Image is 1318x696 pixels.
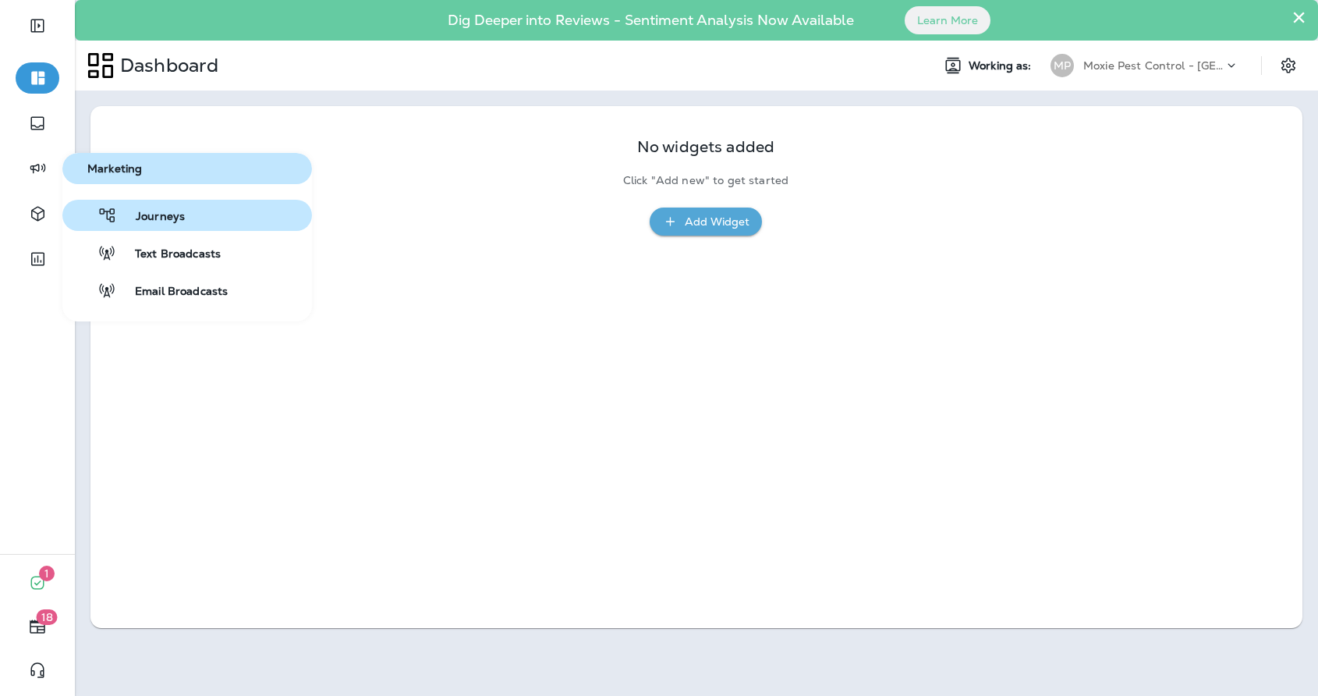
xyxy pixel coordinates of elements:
button: Text Broadcasts [62,237,312,268]
button: Email Broadcasts [62,275,312,306]
div: MP [1051,54,1074,77]
button: Settings [1274,51,1302,80]
span: Working as: [969,59,1035,73]
p: Click "Add new" to get started [623,174,788,187]
p: Dashboard [114,54,218,77]
button: Marketing [62,153,312,184]
div: Add Widget [685,212,749,232]
span: Email Broadcasts [116,285,228,300]
span: Journeys [117,210,185,225]
button: Expand Sidebar [16,10,59,41]
span: 1 [39,566,55,581]
p: Moxie Pest Control - [GEOGRAPHIC_DATA] [1083,59,1224,72]
button: Journeys [62,200,312,231]
p: No widgets added [637,140,774,154]
span: Text Broadcasts [116,247,221,262]
button: Learn More [905,6,990,34]
span: Marketing [69,162,306,176]
span: 18 [37,609,58,625]
p: Dig Deeper into Reviews - Sentiment Analysis Now Available [402,18,899,23]
button: Close [1291,5,1306,30]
